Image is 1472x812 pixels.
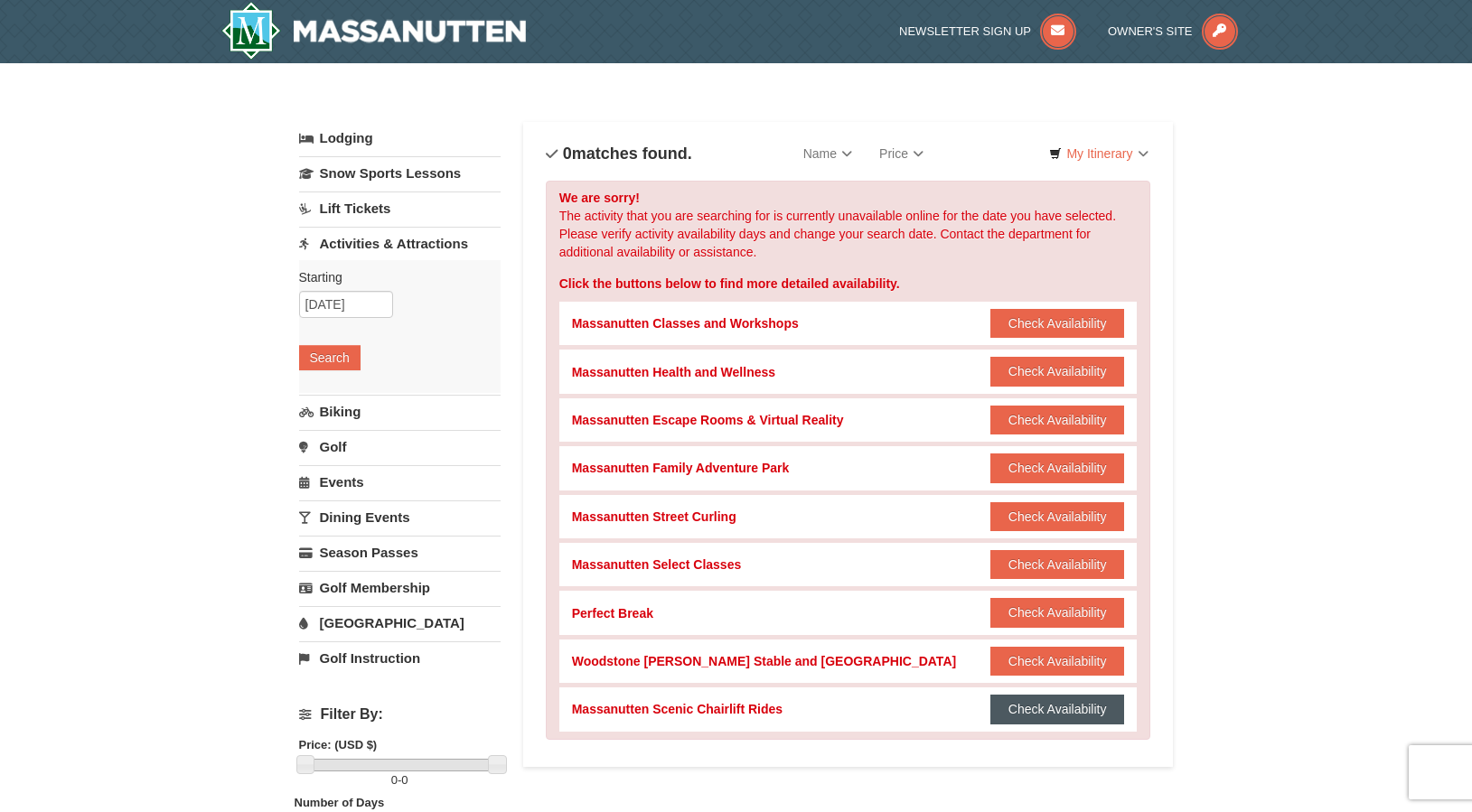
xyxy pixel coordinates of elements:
button: Check Availability [990,357,1125,386]
strong: We are sorry! [559,191,640,205]
div: Perfect Break [572,604,653,622]
button: Check Availability [990,453,1125,482]
div: Massanutten Street Curling [572,508,736,526]
img: Massanutten Resort Logo [221,2,527,60]
h4: Filter By: [299,706,501,723]
a: My Itinerary [1037,140,1159,167]
a: [GEOGRAPHIC_DATA] [299,606,501,639]
span: Newsletter Sign Up [899,24,1031,38]
button: Check Availability [990,647,1125,676]
button: Search [299,345,361,370]
button: Check Availability [990,309,1125,338]
strong: Price: (USD $) [299,738,378,751]
div: The activity that you are searching for is currently unavailable online for the date you have sel... [546,181,1151,740]
a: Name [790,135,866,172]
h4: matches found. [546,145,692,163]
div: Massanutten Family Adventure Park [572,459,790,477]
div: Massanutten Health and Wellness [572,363,775,381]
a: Snow Sports Lessons [299,156,501,190]
strong: Number of Days [295,796,385,809]
button: Check Availability [990,695,1125,723]
a: Lift Tickets [299,191,501,225]
div: Massanutten Escape Rooms & Virtual Reality [572,411,844,429]
a: Biking [299,395,501,428]
div: Massanutten Scenic Chairlift Rides [572,700,783,718]
span: Owner's Site [1108,24,1193,38]
span: 0 [391,773,398,787]
div: Massanutten Classes and Workshops [572,314,799,332]
a: Owner's Site [1108,24,1238,38]
a: Lodging [299,122,501,154]
a: Golf Membership [299,571,501,604]
label: Starting [299,268,487,286]
a: Newsletter Sign Up [899,24,1076,38]
a: Golf Instruction [299,641,501,675]
div: Woodstone [PERSON_NAME] Stable and [GEOGRAPHIC_DATA] [572,652,956,670]
button: Check Availability [990,598,1125,627]
div: Click the buttons below to find more detailed availability. [559,275,1138,293]
a: Events [299,465,501,499]
a: Activities & Attractions [299,227,501,260]
label: - [299,771,501,789]
button: Check Availability [990,406,1125,434]
span: 0 [563,145,572,163]
span: 0 [401,773,408,787]
div: Massanutten Select Classes [572,555,742,574]
button: Check Availability [990,502,1125,531]
a: Price [866,135,937,172]
a: Dining Events [299,500,501,534]
a: Season Passes [299,536,501,569]
button: Check Availability [990,550,1125,579]
a: Golf [299,430,501,463]
a: Massanutten Resort [221,2,527,60]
